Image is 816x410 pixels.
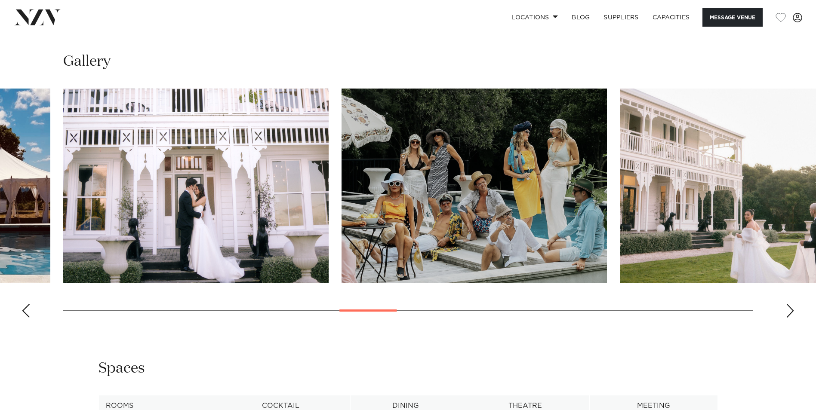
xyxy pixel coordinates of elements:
[702,8,763,27] button: Message Venue
[342,89,607,283] swiper-slide: 14 / 30
[505,8,565,27] a: Locations
[63,89,329,283] swiper-slide: 13 / 30
[99,359,145,378] h2: Spaces
[646,8,697,27] a: Capacities
[63,52,111,71] h2: Gallery
[597,8,645,27] a: SUPPLIERS
[565,8,597,27] a: BLOG
[14,9,61,25] img: nzv-logo.png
